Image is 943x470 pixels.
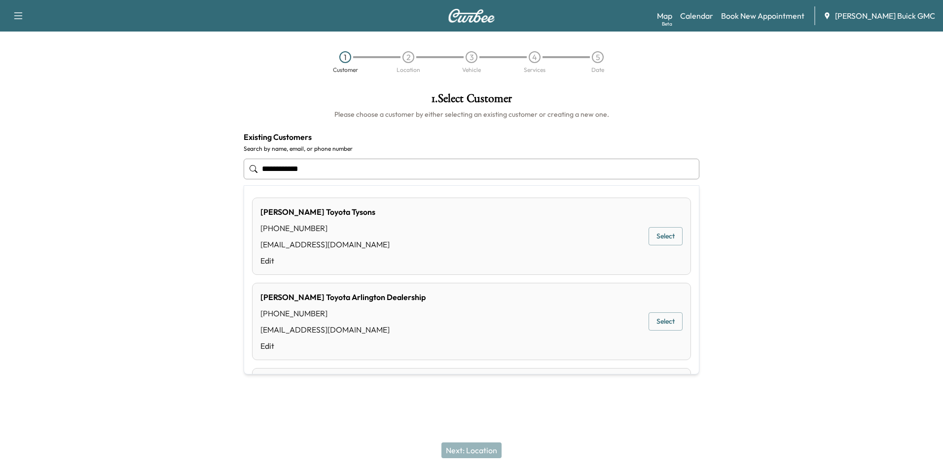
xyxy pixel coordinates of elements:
[244,131,699,143] h4: Existing Customers
[462,67,481,73] div: Vehicle
[244,145,699,153] label: Search by name, email, or phone number
[680,10,713,22] a: Calendar
[592,51,604,63] div: 5
[260,255,390,267] a: Edit
[260,324,426,336] div: [EMAIL_ADDRESS][DOMAIN_NAME]
[591,67,604,73] div: Date
[260,307,426,319] div: [PHONE_NUMBER]
[260,340,426,352] a: Edit
[721,10,804,22] a: Book New Appointment
[244,109,699,119] h6: Please choose a customer by either selecting an existing customer or creating a new one.
[402,51,414,63] div: 2
[466,51,477,63] div: 3
[260,291,426,303] div: [PERSON_NAME] Toyota Arlington Dealership
[244,93,699,109] h1: 1 . Select Customer
[649,227,683,245] button: Select
[529,51,541,63] div: 4
[260,206,390,218] div: [PERSON_NAME] Toyota Tysons
[333,67,358,73] div: Customer
[662,20,672,28] div: Beta
[524,67,545,73] div: Services
[260,222,390,234] div: [PHONE_NUMBER]
[339,51,351,63] div: 1
[649,312,683,331] button: Select
[657,10,672,22] a: MapBeta
[260,238,390,250] div: [EMAIL_ADDRESS][DOMAIN_NAME]
[835,10,935,22] span: [PERSON_NAME] Buick GMC
[397,67,420,73] div: Location
[448,9,495,23] img: Curbee Logo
